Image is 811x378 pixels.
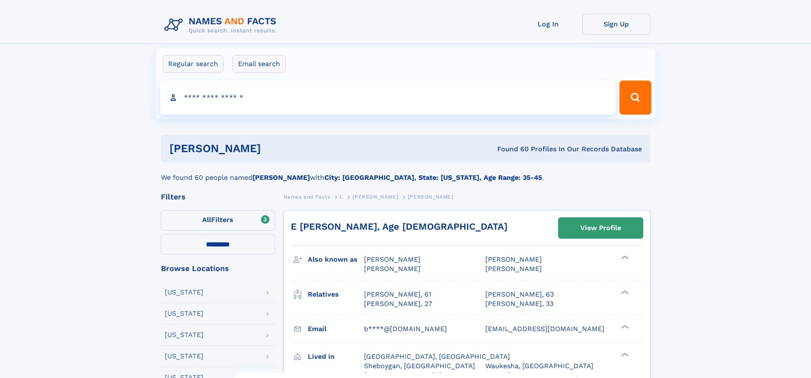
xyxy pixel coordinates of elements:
span: [PERSON_NAME] [408,194,453,200]
a: E [PERSON_NAME], Age [DEMOGRAPHIC_DATA] [291,221,507,232]
div: [US_STATE] [165,332,203,338]
a: [PERSON_NAME] [352,191,398,202]
label: Filters [161,210,275,231]
a: Sign Up [582,14,651,35]
h1: [PERSON_NAME] [169,143,379,154]
div: ❯ [619,289,629,295]
div: ❯ [619,255,629,260]
div: ❯ [619,324,629,329]
h3: Lived in [308,349,364,364]
span: [PERSON_NAME] [485,265,542,273]
div: Found 60 Profiles In Our Records Database [379,144,642,154]
b: [PERSON_NAME] [252,173,310,182]
span: [GEOGRAPHIC_DATA], [GEOGRAPHIC_DATA] [364,352,510,361]
span: Sheboygan, [GEOGRAPHIC_DATA] [364,362,475,370]
div: [US_STATE] [165,289,203,296]
h3: Email [308,322,364,336]
span: [PERSON_NAME] [352,194,398,200]
div: We found 60 people named with . [161,162,651,183]
span: All [202,216,211,224]
img: Logo Names and Facts [161,14,284,37]
a: [PERSON_NAME], 63 [485,290,554,299]
h3: Relatives [308,287,364,302]
a: [PERSON_NAME], 61 [364,290,431,299]
a: Names and Facts [284,191,330,202]
a: Log In [514,14,582,35]
div: [US_STATE] [165,310,203,317]
a: [PERSON_NAME], 27 [364,299,432,309]
label: Regular search [163,55,224,73]
span: Waukesha, [GEOGRAPHIC_DATA] [485,362,593,370]
h3: Also known as [308,252,364,267]
span: [PERSON_NAME] [364,265,421,273]
button: Search Button [619,81,651,115]
div: [US_STATE] [165,353,203,360]
span: [EMAIL_ADDRESS][DOMAIN_NAME] [485,325,605,333]
span: [PERSON_NAME] [485,255,542,263]
a: L [340,191,343,202]
div: Filters [161,193,275,201]
div: Browse Locations [161,265,275,272]
div: ❯ [619,352,629,357]
input: search input [160,81,616,115]
label: Email search [232,55,286,73]
div: View Profile [580,218,621,238]
a: [PERSON_NAME], 33 [485,299,553,309]
b: City: [GEOGRAPHIC_DATA], State: [US_STATE], Age Range: 35-45 [324,173,542,182]
span: L [340,194,343,200]
a: View Profile [559,218,643,238]
span: [PERSON_NAME] [364,255,421,263]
